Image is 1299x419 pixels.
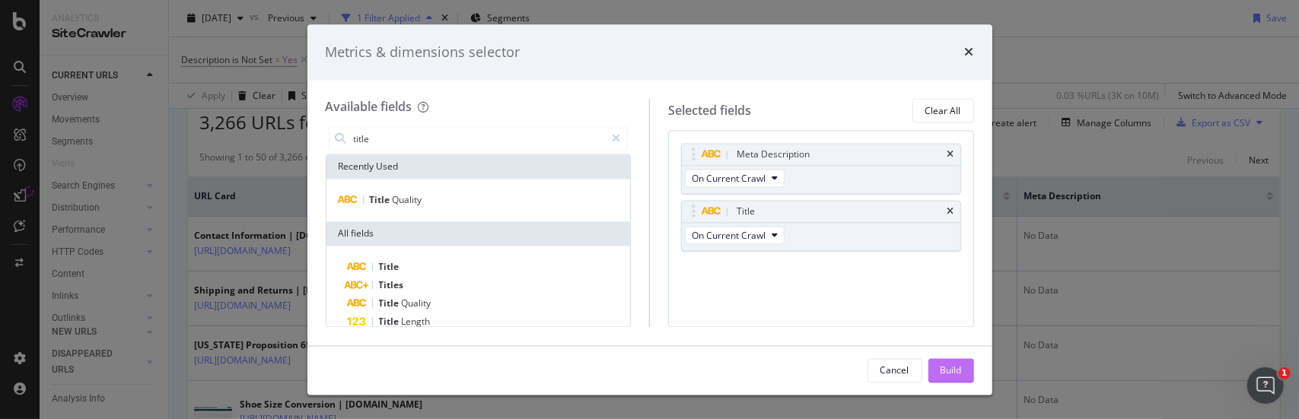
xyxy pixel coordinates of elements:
[692,172,766,185] span: On Current Crawl
[326,43,521,62] div: Metrics & dimensions selector
[681,201,961,252] div: TitletimesOn Current Crawl
[737,148,810,163] div: Meta Description
[379,297,402,310] span: Title
[681,144,961,195] div: Meta DescriptiontimesOn Current Crawl
[1247,367,1284,404] iframe: Intercom live chat
[307,24,992,395] div: modal
[352,128,606,151] input: Search by field name
[925,104,961,117] div: Clear All
[379,279,404,292] span: Titles
[947,208,954,217] div: times
[326,155,631,179] div: Recently Used
[379,316,402,329] span: Title
[402,297,431,310] span: Quality
[402,316,431,329] span: Length
[326,99,412,116] div: Available fields
[928,358,974,382] button: Build
[941,363,962,376] div: Build
[947,151,954,160] div: times
[868,358,922,382] button: Cancel
[692,229,766,242] span: On Current Crawl
[880,363,909,376] div: Cancel
[379,261,400,274] span: Title
[1278,367,1291,379] span: 1
[685,227,785,245] button: On Current Crawl
[370,194,393,207] span: Title
[326,222,631,246] div: All fields
[912,99,974,123] button: Clear All
[737,205,755,220] div: Title
[685,170,785,188] button: On Current Crawl
[668,102,751,119] div: Selected fields
[393,194,422,207] span: Quality
[965,43,974,62] div: times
